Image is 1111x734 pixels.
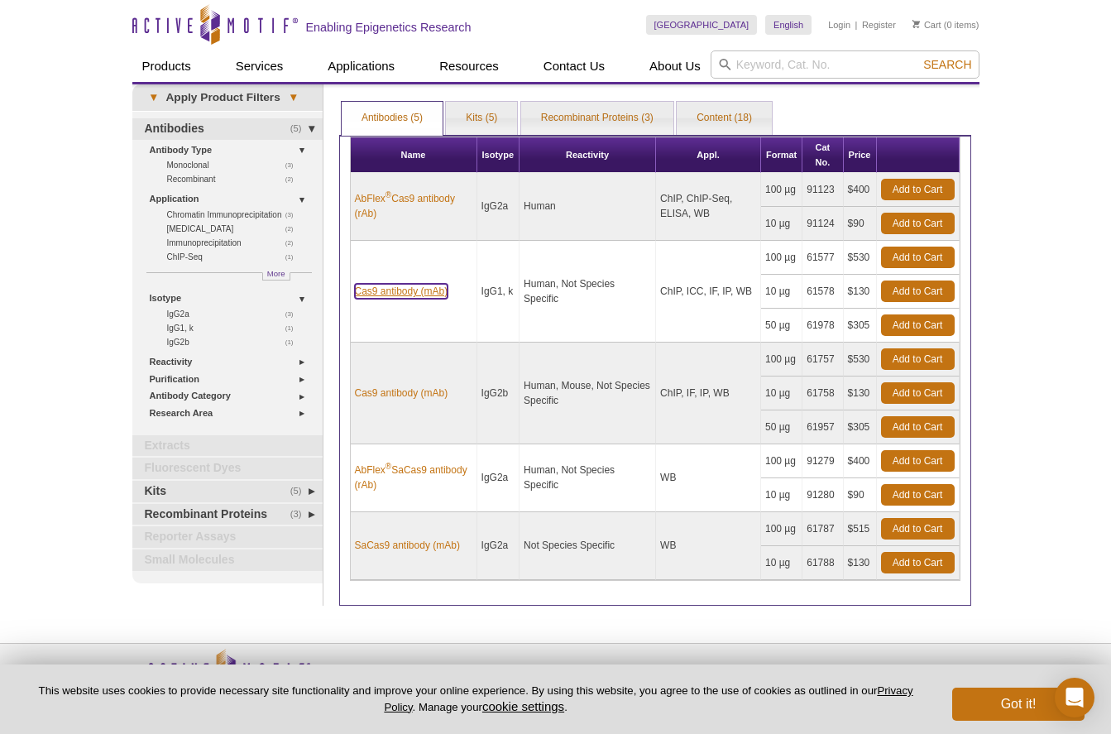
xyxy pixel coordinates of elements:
span: ▾ [280,90,306,105]
a: Products [132,50,201,82]
a: ▾Apply Product Filters▾ [132,84,323,111]
span: (1) [285,321,303,335]
a: Research Area [150,405,313,422]
h2: Enabling Epigenetics Research [306,20,472,35]
a: About Us [639,50,711,82]
span: (3) [285,158,303,172]
a: Services [226,50,294,82]
a: Register [862,19,896,31]
a: (5)Kits [132,481,323,502]
a: Application [150,190,313,208]
a: (3)IgG2a [167,307,303,321]
a: English [765,15,812,35]
td: 91279 [802,444,843,478]
span: (5) [290,118,311,140]
a: (5)Antibodies [132,118,323,140]
a: Add to Cart [881,281,955,302]
a: Add to Cart [881,518,955,540]
a: (3)Monoclonal [167,158,303,172]
button: Got it! [952,688,1085,721]
input: Keyword, Cat. No. [711,50,979,79]
img: Active Motif, [132,644,323,711]
a: Privacy Policy [384,684,912,712]
span: (2) [285,172,303,186]
td: $90 [844,478,877,512]
li: (0 items) [912,15,979,35]
a: Reactivity [150,353,313,371]
a: Add to Cart [881,382,955,404]
td: 10 µg [761,478,802,512]
td: $305 [844,309,877,343]
a: Small Molecules [132,549,323,571]
a: Content (18) [677,102,772,135]
td: ChIP, ChIP-Seq, ELISA, WB [656,173,761,241]
span: (5) [290,481,311,502]
td: 61757 [802,343,843,377]
td: 100 µg [761,343,802,377]
span: Search [923,58,971,71]
td: 100 µg [761,173,802,207]
td: $530 [844,343,877,377]
td: WB [656,512,761,580]
sup: ® [385,462,391,471]
a: More [262,272,290,281]
td: WB [656,444,761,512]
span: ▾ [141,90,166,105]
td: $530 [844,241,877,275]
a: (1)IgG1, k [167,321,303,335]
td: 100 µg [761,444,802,478]
a: Isotype [150,290,313,307]
th: Reactivity [520,137,656,173]
a: Contact Us [534,50,615,82]
td: $515 [844,512,877,546]
span: More [267,266,285,281]
td: Human, Not Species Specific [520,241,656,343]
span: (1) [285,250,303,264]
a: (1)ChIP-Seq [167,250,303,264]
button: Search [918,57,976,72]
a: Add to Cart [881,213,955,234]
span: (2) [285,222,303,236]
a: Cart [912,19,941,31]
td: 10 µg [761,207,802,241]
td: ChIP, IF, IP, WB [656,343,761,444]
th: Name [351,137,477,173]
td: IgG2a [477,512,520,580]
td: 10 µg [761,275,802,309]
td: $90 [844,207,877,241]
a: Antibody Type [150,142,313,159]
a: (3)Recombinant Proteins [132,504,323,525]
td: 61578 [802,275,843,309]
th: Cat No. [802,137,843,173]
td: 61758 [802,377,843,410]
a: AbFlex®Cas9 antibody (rAb) [355,191,472,221]
a: Add to Cart [881,450,955,472]
a: Antibodies (5) [342,102,443,135]
a: Add to Cart [881,484,955,506]
a: Recombinant Proteins (3) [521,102,673,135]
span: (3) [285,307,303,321]
a: AbFlex®SaCas9 antibody (rAb) [355,463,472,492]
td: 91123 [802,173,843,207]
a: (1)IgG2b [167,335,303,349]
span: (2) [285,236,303,250]
td: Human, Mouse, Not Species Specific [520,343,656,444]
td: 61577 [802,241,843,275]
th: Appl. [656,137,761,173]
td: $130 [844,377,877,410]
a: (2)[MEDICAL_DATA] [167,222,303,236]
td: 10 µg [761,546,802,580]
a: Antibody Category [150,387,313,405]
th: Format [761,137,802,173]
td: 50 µg [761,309,802,343]
a: Extracts [132,435,323,457]
li: | [855,15,858,35]
td: ChIP, ICC, IF, IP, WB [656,241,761,343]
th: Price [844,137,877,173]
a: Add to Cart [881,552,955,573]
span: (3) [285,208,303,222]
a: Add to Cart [881,416,955,438]
td: IgG2a [477,444,520,512]
td: 61788 [802,546,843,580]
td: IgG2b [477,343,520,444]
